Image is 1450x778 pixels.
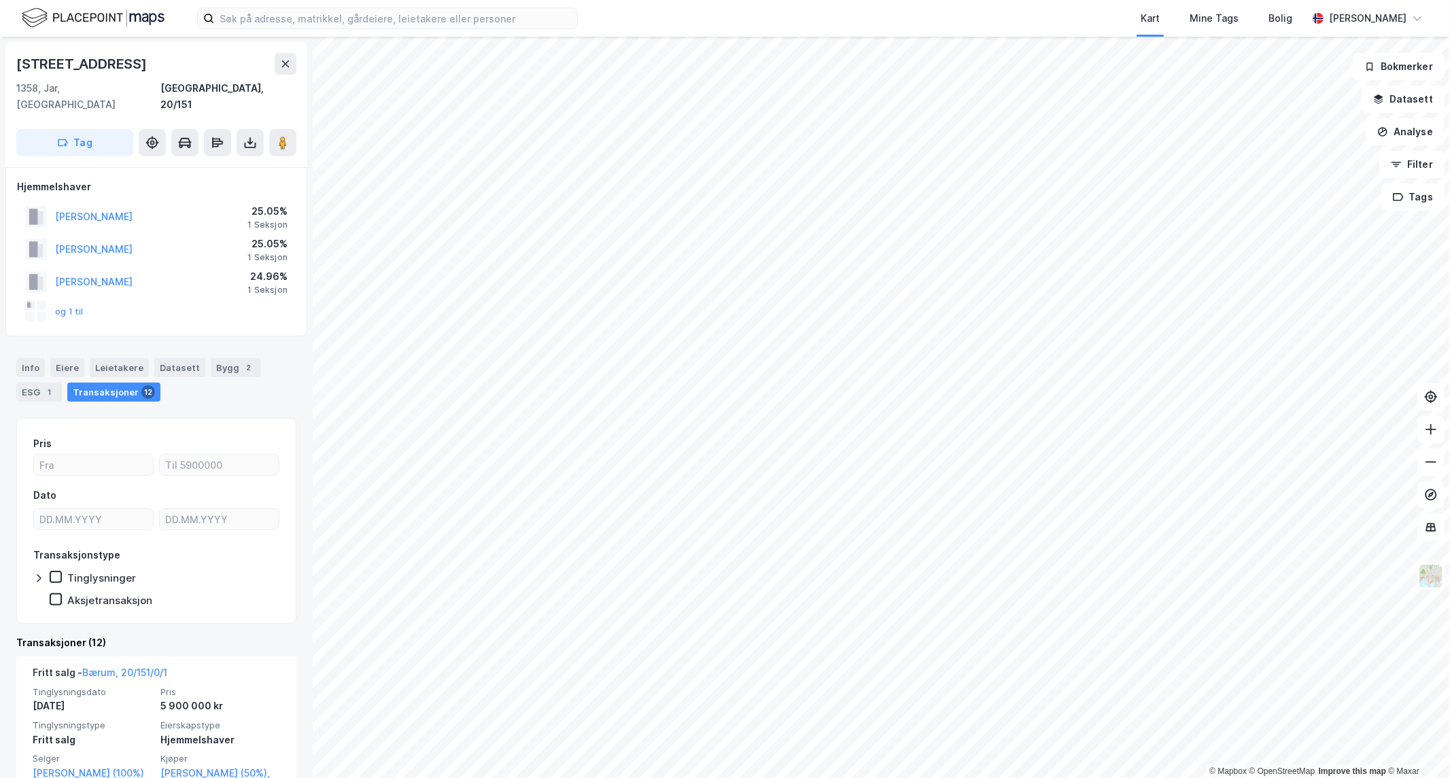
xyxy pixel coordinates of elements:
div: Tinglysninger [67,571,136,584]
div: Bygg [211,358,261,377]
div: Kontrollprogram for chat [1382,713,1450,778]
iframe: Chat Widget [1382,713,1450,778]
div: [PERSON_NAME] [1329,10,1406,26]
div: 25.05% [247,203,288,219]
div: Eiere [50,358,84,377]
div: ESG [16,383,62,402]
div: 1358, Jar, [GEOGRAPHIC_DATA] [16,80,160,113]
button: Datasett [1362,86,1445,113]
div: 1 Seksjon [247,285,288,296]
button: Tags [1381,183,1445,211]
button: Bokmerker [1353,53,1445,80]
div: 1 Seksjon [247,252,288,263]
div: 25.05% [247,236,288,252]
span: Pris [160,686,280,698]
div: Kart [1141,10,1160,26]
input: Søk på adresse, matrikkel, gårdeiere, leietakere eller personer [214,8,577,29]
div: 5 900 000 kr [160,698,280,714]
div: Hjemmelshaver [17,179,296,195]
a: Mapbox [1209,766,1247,776]
a: Bærum, 20/151/0/1 [82,667,167,678]
a: OpenStreetMap [1249,766,1315,776]
div: [STREET_ADDRESS] [16,53,150,75]
div: Bolig [1268,10,1292,26]
button: Analyse [1366,118,1445,145]
input: DD.MM.YYYY [160,509,279,529]
div: Fritt salg - [33,665,167,686]
div: 1 [43,385,56,399]
div: 1 Seksjon [247,219,288,230]
div: 24.96% [247,268,288,285]
div: 2 [242,361,256,374]
div: Transaksjoner [67,383,160,402]
div: [GEOGRAPHIC_DATA], 20/151 [160,80,296,113]
span: Tinglysningstype [33,720,152,731]
input: DD.MM.YYYY [34,509,153,529]
div: Datasett [154,358,205,377]
div: Hjemmelshaver [160,732,280,748]
img: logo.f888ab2527a4732fd821a326f86c7f29.svg [22,6,165,30]
button: Filter [1379,151,1445,178]
span: Kjøper [160,753,280,764]
div: Info [16,358,45,377]
span: Tinglysningsdato [33,686,152,698]
div: Pris [33,436,52,452]
div: 12 [141,385,155,399]
span: Eierskapstype [160,720,280,731]
img: Z [1418,563,1444,589]
button: Tag [16,129,133,156]
div: Mine Tags [1190,10,1239,26]
input: Til 5900000 [160,455,279,475]
div: Transaksjoner (12) [16,635,296,651]
a: Improve this map [1319,766,1386,776]
div: Transaksjonstype [33,547,120,563]
div: Leietakere [90,358,149,377]
div: Fritt salg [33,732,152,748]
span: Selger [33,753,152,764]
div: Aksjetransaksjon [67,594,152,607]
div: [DATE] [33,698,152,714]
div: Dato [33,487,56,503]
input: Fra [34,455,153,475]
